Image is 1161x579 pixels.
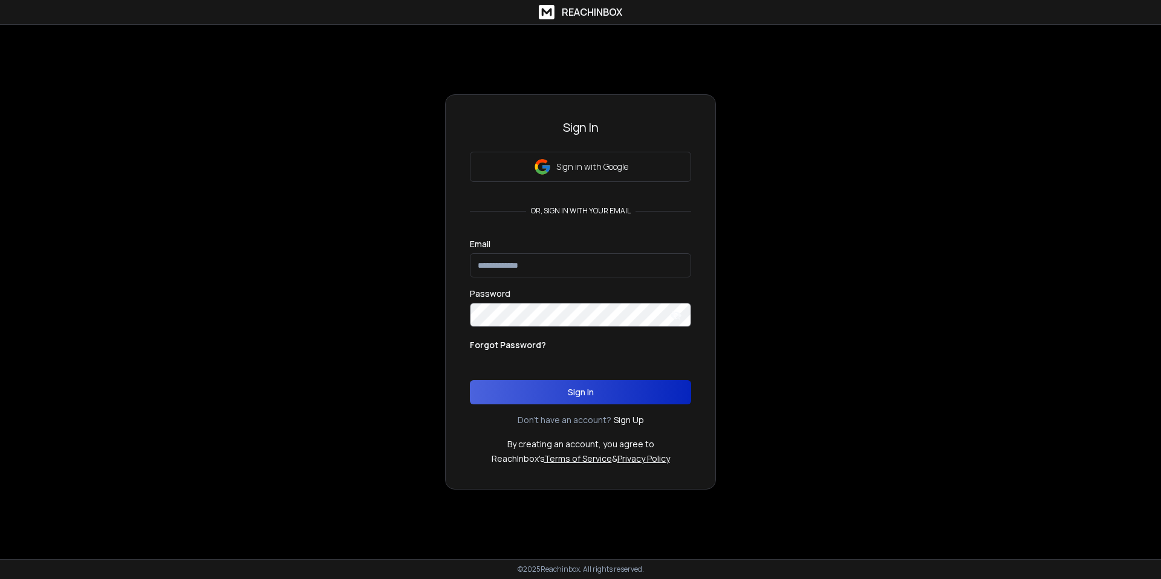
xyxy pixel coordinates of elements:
[562,5,622,19] h1: ReachInbox
[507,438,654,450] p: By creating an account, you agree to
[518,564,644,574] p: © 2025 Reachinbox. All rights reserved.
[470,119,691,136] h3: Sign In
[470,240,490,248] label: Email
[617,453,670,464] a: Privacy Policy
[614,414,644,426] a: Sign Up
[470,380,691,404] button: Sign In
[492,453,670,465] p: ReachInbox's &
[556,161,628,173] p: Sign in with Google
[526,206,636,216] p: or, sign in with your email
[470,289,510,298] label: Password
[539,5,622,19] a: ReachInbox
[544,453,612,464] a: Terms of Service
[470,339,546,351] p: Forgot Password?
[470,152,691,182] button: Sign in with Google
[518,414,611,426] p: Don't have an account?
